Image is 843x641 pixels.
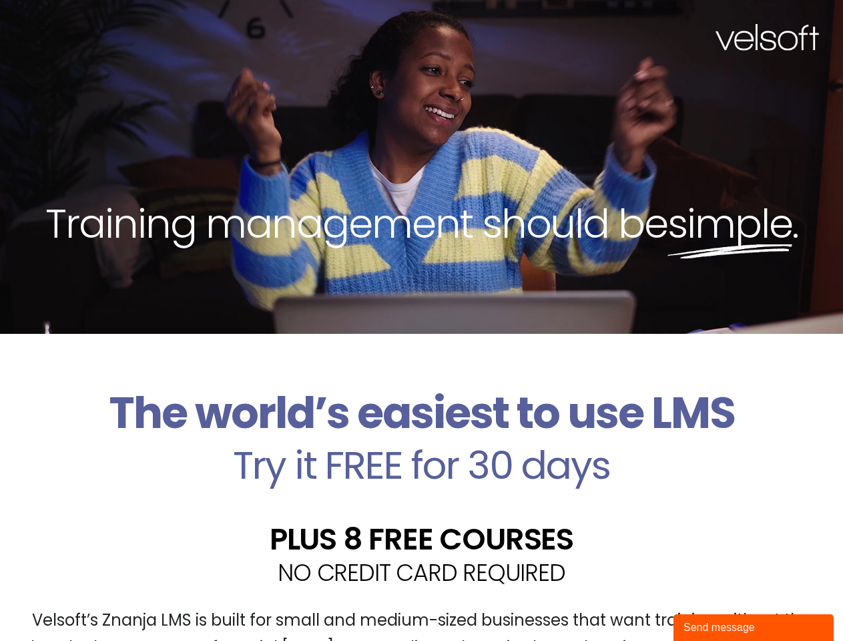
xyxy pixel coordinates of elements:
[10,561,833,584] h2: NO CREDIT CARD REQUIRED
[673,612,836,641] iframe: chat widget
[10,446,833,485] h2: Try it FREE for 30 days
[10,387,833,439] h2: The world’s easiest to use LMS
[667,196,792,252] span: simple
[24,198,819,250] h2: Training management should be .
[10,524,833,554] h2: PLUS 8 FREE COURSES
